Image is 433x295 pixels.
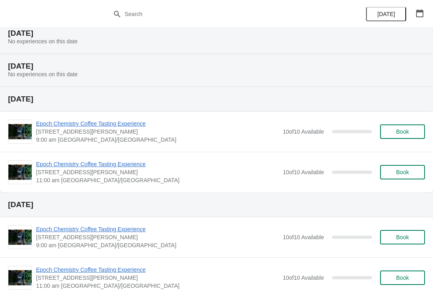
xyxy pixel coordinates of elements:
h2: [DATE] [8,201,425,209]
span: No experiences on this date [8,38,78,45]
span: 10 of 10 Available [283,275,324,281]
span: 9:00 am [GEOGRAPHIC_DATA]/[GEOGRAPHIC_DATA] [36,241,279,249]
span: Epoch Chemistry Coffee Tasting Experience [36,266,279,274]
img: Epoch Chemistry Coffee Tasting Experience | 400 St. George St, Moncton, NB, Canada | 9:00 am Amer... [8,124,32,140]
span: [DATE] [377,11,395,17]
button: Book [380,230,425,244]
span: 10 of 10 Available [283,128,324,135]
span: Epoch Chemistry Coffee Tasting Experience [36,160,279,168]
span: 11:00 am [GEOGRAPHIC_DATA]/[GEOGRAPHIC_DATA] [36,282,279,290]
span: 9:00 am [GEOGRAPHIC_DATA]/[GEOGRAPHIC_DATA] [36,136,279,144]
button: Book [380,271,425,285]
img: Epoch Chemistry Coffee Tasting Experience | 400 St. George St, Moncton, NB, Canada | 11:00 am Ame... [8,165,32,180]
span: Epoch Chemistry Coffee Tasting Experience [36,120,279,128]
h2: [DATE] [8,29,425,37]
span: [STREET_ADDRESS][PERSON_NAME] [36,233,279,241]
h2: [DATE] [8,62,425,70]
span: Book [396,234,409,240]
span: 10 of 10 Available [283,169,324,175]
span: [STREET_ADDRESS][PERSON_NAME] [36,168,279,176]
img: Epoch Chemistry Coffee Tasting Experience | 400 St. George St, Moncton, NB, Canada | 11:00 am Ame... [8,270,32,286]
span: 10 of 10 Available [283,234,324,240]
span: Book [396,169,409,175]
button: Book [380,124,425,139]
span: No experiences on this date [8,71,78,77]
span: [STREET_ADDRESS][PERSON_NAME] [36,274,279,282]
span: Book [396,128,409,135]
button: Book [380,165,425,179]
span: [STREET_ADDRESS][PERSON_NAME] [36,128,279,136]
span: 11:00 am [GEOGRAPHIC_DATA]/[GEOGRAPHIC_DATA] [36,176,279,184]
span: Book [396,275,409,281]
input: Search [124,7,325,21]
button: [DATE] [366,7,406,21]
img: Epoch Chemistry Coffee Tasting Experience | 400 St. George St, Moncton, NB, Canada | 9:00 am Amer... [8,230,32,245]
span: Epoch Chemistry Coffee Tasting Experience [36,225,279,233]
h2: [DATE] [8,95,425,103]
